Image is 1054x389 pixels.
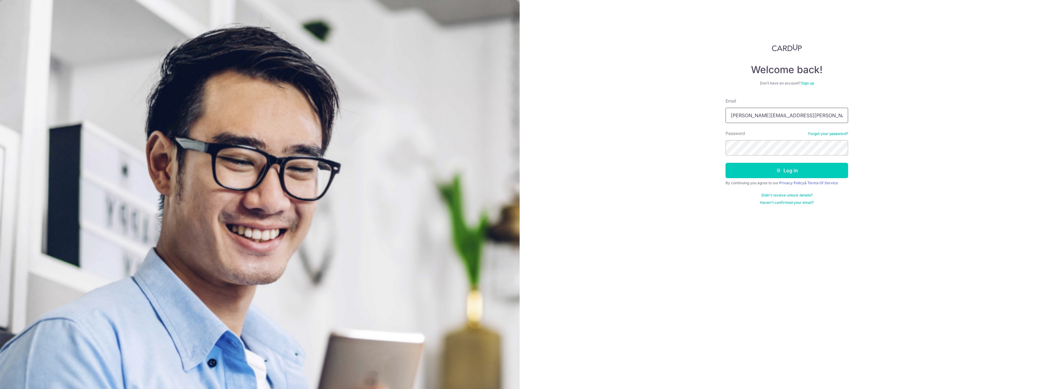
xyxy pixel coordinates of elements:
[726,181,848,185] div: By continuing you agree to our &
[807,181,838,185] a: Terms Of Service
[808,131,848,136] a: Forgot your password?
[726,81,848,86] div: Don’t have an account?
[726,64,848,76] h4: Welcome back!
[760,200,814,205] a: Haven't confirmed your email?
[772,44,802,51] img: CardUp Logo
[779,181,804,185] a: Privacy Policy
[726,130,745,137] label: Password
[761,193,813,198] a: Didn't receive unlock details?
[801,81,814,85] a: Sign up
[726,108,848,123] input: Enter your Email
[726,163,848,178] button: Log in
[726,98,736,104] label: Email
